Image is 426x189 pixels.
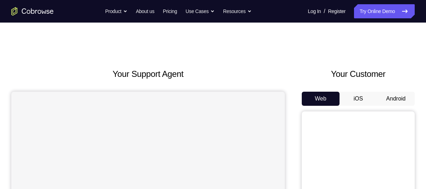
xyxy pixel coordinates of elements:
[377,92,415,106] button: Android
[186,4,215,18] button: Use Cases
[302,68,415,80] h2: Your Customer
[223,4,252,18] button: Resources
[163,4,177,18] a: Pricing
[328,4,346,18] a: Register
[302,92,340,106] button: Web
[136,4,154,18] a: About us
[324,7,325,16] span: /
[340,92,377,106] button: iOS
[11,68,285,80] h2: Your Support Agent
[11,7,54,16] a: Go to the home page
[354,4,415,18] a: Try Online Demo
[105,4,127,18] button: Product
[308,4,321,18] a: Log In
